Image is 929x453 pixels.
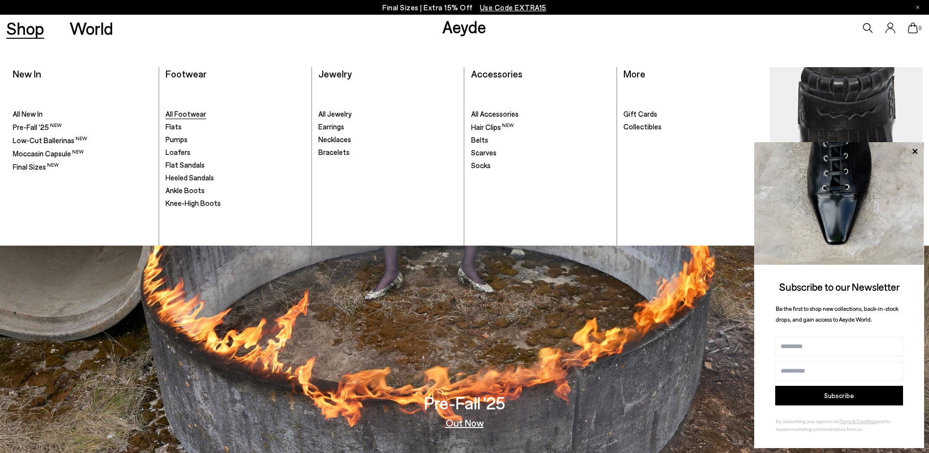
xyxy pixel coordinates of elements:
span: Flat Sandals [166,160,205,169]
a: Necklaces [318,135,458,145]
span: Low-Cut Ballerinas [13,136,87,145]
p: Final Sizes | Extra 15% Off [382,1,547,14]
a: Pumps [166,135,305,145]
a: Gift Cards [623,109,763,119]
span: Earrings [318,122,344,131]
span: Bracelets [318,148,350,156]
a: Bracelets [318,148,458,157]
a: Terms & Conditions [839,418,878,424]
span: Necklaces [318,135,351,144]
a: Collectibles [623,122,763,132]
a: 0 [908,23,918,33]
span: Final Sizes [13,162,59,171]
a: All Jewelry [318,109,458,119]
a: All Accessories [471,109,611,119]
span: Moccasin Capsule [13,149,84,158]
a: Out Now [446,418,484,428]
a: Pre-Fall '25 [13,122,152,132]
a: Aeyde [442,16,486,37]
button: Subscribe [775,386,903,405]
span: Pumps [166,135,188,144]
span: Belts [471,135,488,144]
span: 0 [918,25,923,31]
span: All Jewelry [318,109,352,118]
a: Knee-High Boots [166,199,305,208]
a: Hair Clips [471,122,611,132]
img: ca3f721fb6ff708a270709c41d776025.jpg [754,142,924,265]
a: New In [13,68,41,79]
span: Flats [166,122,182,131]
span: Ankle Boots [166,186,205,195]
a: Socks [471,161,611,171]
span: Scarves [471,148,497,157]
a: All Footwear [166,109,305,119]
a: All New In [13,109,152,119]
a: Flat Sandals [166,160,305,170]
span: Collectibles [623,122,662,131]
a: More [623,68,645,79]
img: Mobile_e6eede4d-78b8-4bd1-ae2a-4197e375e133_900x.jpg [770,67,923,239]
span: All New In [13,109,43,118]
a: Loafers [166,148,305,157]
a: Low-Cut Ballerinas [13,135,152,146]
a: Moccasin Capsule [770,67,923,239]
span: All Accessories [471,109,519,118]
span: Navigate to /collections/ss25-final-sizes [480,3,547,12]
span: Pre-Fall '25 [13,123,62,131]
a: World [70,20,113,37]
span: All Footwear [166,109,206,118]
span: Heeled Sandals [166,173,214,182]
span: Loafers [166,148,191,156]
h3: Pre-Fall '25 [424,394,505,411]
span: By subscribing, you agree to our [776,418,839,424]
a: Belts [471,135,611,145]
a: Flats [166,122,305,132]
span: Hair Clips [471,123,514,131]
span: Gift Cards [623,109,657,118]
a: Earrings [318,122,458,132]
a: Moccasin Capsule [13,149,152,159]
a: Shop [6,20,44,37]
span: Socks [471,161,491,170]
span: Knee-High Boots [166,199,221,207]
span: Subscribe to our Newsletter [779,280,900,293]
a: Scarves [471,148,611,158]
a: Ankle Boots [166,186,305,196]
a: Jewelry [318,68,352,79]
a: Footwear [166,68,207,79]
a: Accessories [471,68,523,79]
span: Be the first to shop new collections, back-in-stock drops, and gain access to Aeyde World. [776,305,899,323]
a: Final Sizes [13,162,152,172]
a: Heeled Sandals [166,173,305,183]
